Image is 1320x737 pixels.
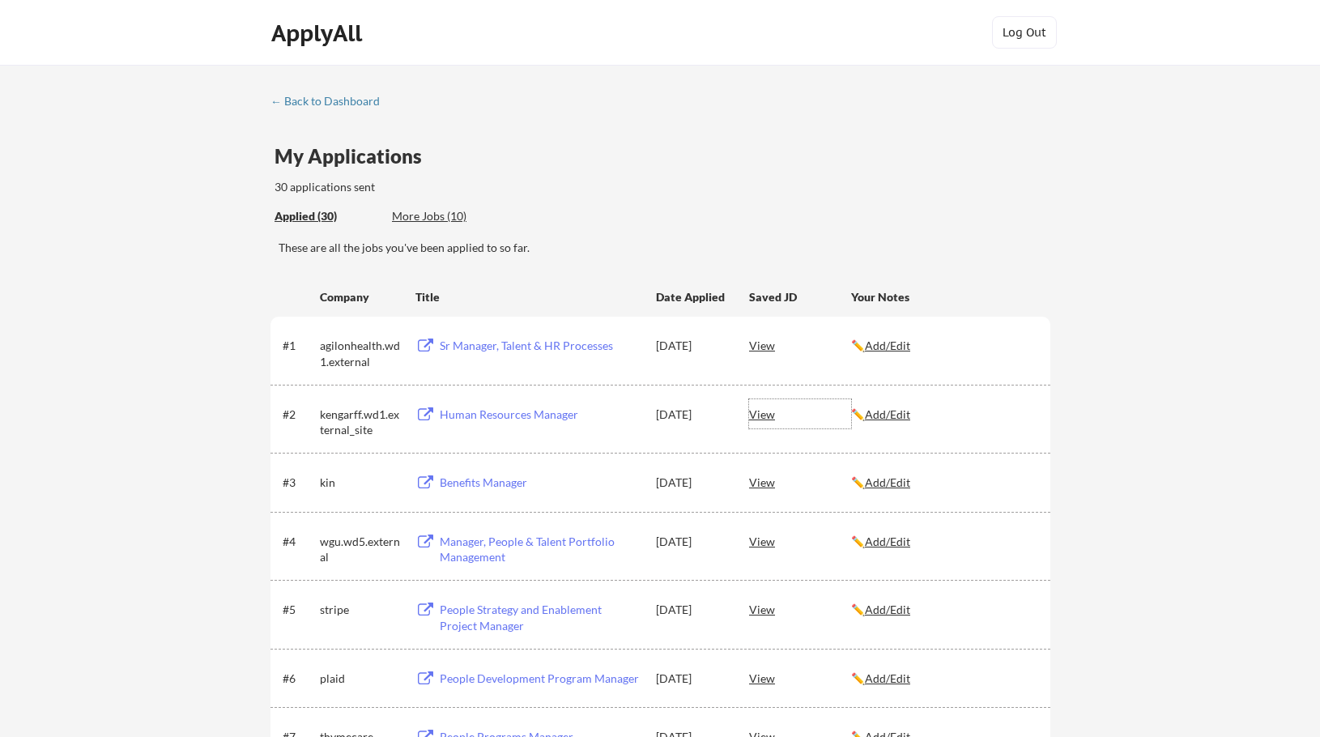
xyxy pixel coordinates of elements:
[270,96,392,107] div: ← Back to Dashboard
[865,671,910,685] u: Add/Edit
[851,289,1036,305] div: Your Notes
[749,594,851,624] div: View
[656,338,727,354] div: [DATE]
[320,407,401,438] div: kengarff.wd1.external_site
[656,602,727,618] div: [DATE]
[851,534,1036,550] div: ✏️
[749,399,851,428] div: View
[283,338,314,354] div: #1
[656,289,727,305] div: Date Applied
[283,475,314,491] div: #3
[865,535,910,548] u: Add/Edit
[279,240,1050,256] div: These are all the jobs you've been applied to so far.
[283,602,314,618] div: #5
[865,603,910,616] u: Add/Edit
[992,16,1057,49] button: Log Out
[865,339,910,352] u: Add/Edit
[851,475,1036,491] div: ✏️
[415,289,641,305] div: Title
[320,475,401,491] div: kin
[440,671,641,687] div: People Development Program Manager
[320,534,401,565] div: wgu.wd5.external
[749,467,851,496] div: View
[865,475,910,489] u: Add/Edit
[749,663,851,692] div: View
[656,671,727,687] div: [DATE]
[656,407,727,423] div: [DATE]
[270,95,392,111] a: ← Back to Dashboard
[656,475,727,491] div: [DATE]
[749,526,851,556] div: View
[283,407,314,423] div: #2
[392,208,511,225] div: These are job applications we think you'd be a good fit for, but couldn't apply you to automatica...
[392,208,511,224] div: More Jobs (10)
[440,475,641,491] div: Benefits Manager
[283,671,314,687] div: #6
[440,407,641,423] div: Human Resources Manager
[271,19,367,47] div: ApplyAll
[851,602,1036,618] div: ✏️
[851,671,1036,687] div: ✏️
[749,282,851,311] div: Saved JD
[275,208,380,225] div: These are all the jobs you've been applied to so far.
[656,534,727,550] div: [DATE]
[865,407,910,421] u: Add/Edit
[320,671,401,687] div: plaid
[320,602,401,618] div: stripe
[275,147,435,166] div: My Applications
[440,602,641,633] div: People Strategy and Enablement Project Manager
[440,534,641,565] div: Manager, People & Talent Portfolio Management
[440,338,641,354] div: Sr Manager, Talent & HR Processes
[320,338,401,369] div: agilonhealth.wd1.external
[749,330,851,360] div: View
[275,208,380,224] div: Applied (30)
[283,534,314,550] div: #4
[275,179,588,195] div: 30 applications sent
[851,407,1036,423] div: ✏️
[851,338,1036,354] div: ✏️
[320,289,401,305] div: Company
